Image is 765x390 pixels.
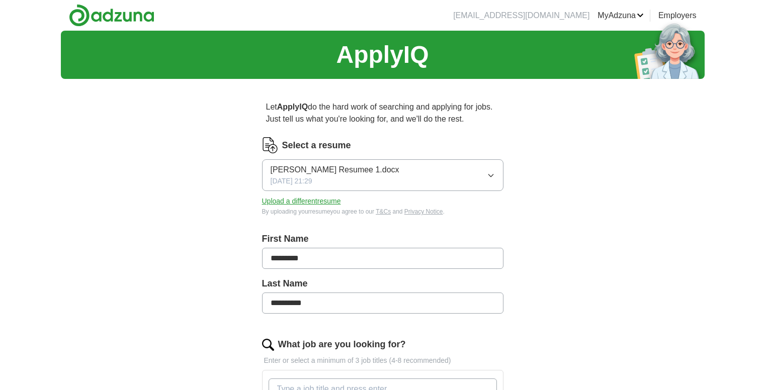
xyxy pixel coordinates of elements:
[262,196,341,207] button: Upload a differentresume
[336,37,429,73] h1: ApplyIQ
[277,103,308,111] strong: ApplyIQ
[262,355,503,366] p: Enter or select a minimum of 3 job titles (4-8 recommended)
[262,137,278,153] img: CV Icon
[262,232,503,246] label: First Name
[262,207,503,216] div: By uploading your resume you agree to our and .
[453,10,589,22] li: [EMAIL_ADDRESS][DOMAIN_NAME]
[271,164,399,176] span: [PERSON_NAME] Resumee 1.docx
[262,159,503,191] button: [PERSON_NAME] Resumee 1.docx[DATE] 21:29
[69,4,154,27] img: Adzuna logo
[262,97,503,129] p: Let do the hard work of searching and applying for jobs. Just tell us what you're looking for, an...
[598,10,644,22] a: MyAdzuna
[282,139,351,152] label: Select a resume
[376,208,391,215] a: T&Cs
[278,338,406,351] label: What job are you looking for?
[658,10,697,22] a: Employers
[271,176,312,186] span: [DATE] 21:29
[262,277,503,290] label: Last Name
[404,208,443,215] a: Privacy Notice
[262,339,274,351] img: search.png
